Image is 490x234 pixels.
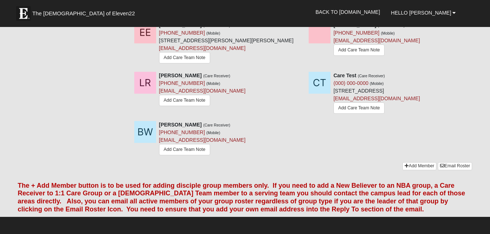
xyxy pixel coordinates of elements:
small: (Mobile) [370,81,384,86]
div: [STREET_ADDRESS] [333,72,420,116]
a: [PHONE_NUMBER] [159,129,205,135]
a: [PHONE_NUMBER] [333,30,379,36]
small: (Care Receiver) [203,123,230,127]
small: (Mobile) [381,31,395,35]
small: (Mobile) [206,130,220,135]
a: Email Roster [438,162,472,170]
strong: Care Test [333,73,356,78]
a: Add Care Team Note [333,44,385,56]
a: Add Care Team Note [333,102,385,114]
a: [EMAIL_ADDRESS][DOMAIN_NAME] [159,137,246,143]
span: Hello [PERSON_NAME] [391,10,451,16]
a: Hello [PERSON_NAME] [386,4,462,22]
small: (Mobile) [206,81,220,86]
a: [EMAIL_ADDRESS][DOMAIN_NAME] [333,38,420,43]
div: [STREET_ADDRESS][PERSON_NAME][PERSON_NAME] [159,22,294,66]
small: (Care Receiver) [203,74,230,78]
strong: [PERSON_NAME] [159,122,202,128]
font: The + Add Member button is to be used for adding disciple group members only. If you need to add ... [18,182,465,213]
small: (Care Receiver) [358,74,385,78]
a: [PHONE_NUMBER] [159,80,205,86]
a: [EMAIL_ADDRESS][DOMAIN_NAME] [333,95,420,101]
a: [PHONE_NUMBER] [159,30,205,36]
span: The [DEMOGRAPHIC_DATA] of Eleven22 [32,10,135,17]
a: [EMAIL_ADDRESS][DOMAIN_NAME] [159,45,246,51]
img: Eleven22 logo [16,6,31,21]
a: Add Care Team Note [159,52,210,63]
a: Back to [DOMAIN_NAME] [310,3,386,21]
a: Add Care Team Note [159,95,210,106]
small: (Mobile) [206,31,220,35]
a: [EMAIL_ADDRESS][DOMAIN_NAME] [159,88,246,94]
a: The [DEMOGRAPHIC_DATA] of Eleven22 [12,3,158,21]
strong: [PERSON_NAME] [159,73,202,78]
a: Add Care Team Note [159,144,210,155]
a: Add Member [402,162,436,170]
a: (000) 000-0000 [333,80,369,86]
